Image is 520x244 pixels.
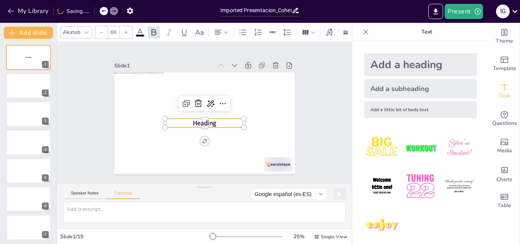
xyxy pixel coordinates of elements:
[42,174,49,181] div: 5
[403,130,438,166] img: 2.jpeg
[442,130,477,166] img: 3.jpeg
[42,61,49,68] div: 1
[42,146,49,153] div: 4
[428,4,443,19] button: Export to PowerPoint
[442,169,477,204] img: 6.jpeg
[496,37,513,45] span: Theme
[496,4,510,19] button: I G
[489,132,520,160] div: Add images, graphics, shapes or video
[493,64,516,73] span: Template
[6,158,51,183] div: 5
[42,231,49,238] div: 7
[6,5,52,17] button: My Library
[364,53,477,76] div: Add a heading
[6,215,51,240] div: 7
[251,188,327,200] button: Google español (es-ES)
[489,160,520,187] div: Add charts and graphs
[193,119,216,128] span: Heading
[341,26,350,38] div: Border settings
[489,105,520,132] div: Get real-time input from your audience
[489,50,520,78] div: Add ready made slides
[499,92,510,100] span: Text
[498,201,511,210] span: Table
[496,5,510,18] div: I G
[489,23,520,50] div: Change the overall theme
[324,26,335,38] div: Text effects
[4,27,53,39] button: Add slide
[6,102,51,127] div: 3
[489,187,520,215] div: Add a table
[220,5,292,16] input: Insert title
[6,130,51,155] div: 4
[372,23,482,41] p: Text
[6,187,51,212] div: 6
[114,62,213,69] div: Slide 1
[445,4,483,19] button: Present
[364,130,400,166] img: 1.jpeg
[42,118,49,124] div: 3
[364,79,477,98] div: Add a subheading
[321,234,347,240] span: Single View
[26,56,31,59] span: Heading
[60,233,209,240] div: Slide 1 / 19
[364,207,400,243] img: 7.jpeg
[492,119,517,128] span: Questions
[106,191,140,199] button: Transcript
[42,89,49,96] div: 2
[42,203,49,209] div: 6
[497,147,512,155] span: Media
[300,26,317,38] div: Column Count
[6,45,51,70] div: 1
[290,233,308,240] div: 25 %
[489,78,520,105] div: Add text boxes
[57,8,89,15] div: Saving......
[496,175,512,184] span: Charts
[364,169,400,204] img: 4.jpeg
[6,73,51,98] div: 2
[364,101,477,118] div: Add a little bit of body text
[61,27,82,37] div: Akatab
[333,188,346,200] button: Play
[403,169,438,204] img: 5.jpeg
[63,191,106,199] button: Speaker Notes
